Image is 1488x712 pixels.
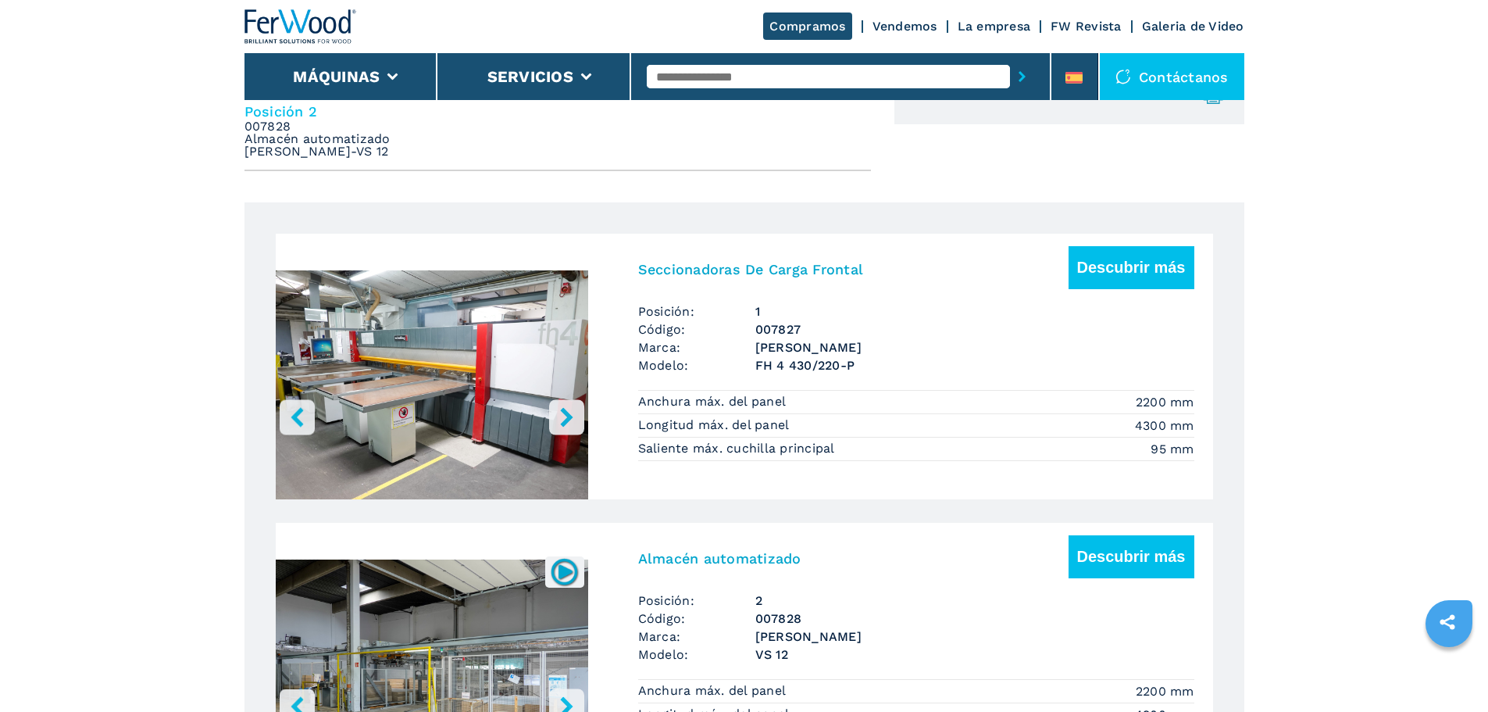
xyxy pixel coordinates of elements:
[276,234,1213,499] a: left-buttonright-buttonGo to Slide 1Go to Slide 2Go to Slide 3Go to Slide 4Go to Slide 5Go to Sli...
[1100,53,1244,100] div: Contáctanos
[755,592,1194,610] span: 2
[755,302,1194,320] span: 1
[1069,246,1194,289] button: Descubrir más
[1142,19,1244,34] a: Galeria de Video
[1115,69,1131,84] img: Contáctanos
[1422,642,1476,700] iframe: Chat
[763,13,851,40] a: Compramos
[638,417,794,434] p: Longitud máx. del panel
[549,556,580,587] img: 007828
[280,399,315,435] button: left-button
[638,302,755,320] span: Posición:
[1136,393,1194,411] em: 2200 mm
[244,91,871,171] li: Posición 2
[755,628,1194,646] h3: [PERSON_NAME]
[1010,59,1034,95] button: submit-button
[755,646,1194,664] h3: VS 12
[549,399,584,435] button: right-button
[638,592,755,610] span: Posición:
[1136,682,1194,700] em: 2200 mm
[638,260,864,278] h3: Seccionadoras De Carga Frontal
[1428,603,1467,642] a: sharethis
[755,356,1194,374] h3: FH 4 430/220-P
[638,338,755,356] span: Marca:
[638,393,790,410] p: Anchura máx. del panel
[872,19,937,34] a: Vendemos
[1051,19,1122,34] a: FW Revista
[244,120,391,158] em: 007828 Almacén automatizado [PERSON_NAME]-VS 12
[755,320,1194,338] h3: 007827
[755,610,1194,628] h3: 007828
[1135,417,1194,435] em: 4300 mm
[638,320,755,338] span: Código:
[293,67,380,86] button: Máquinas
[638,549,801,567] h3: Almacén automatizado
[755,338,1194,356] h3: [PERSON_NAME]
[958,19,1031,34] a: La empresa
[638,682,790,699] p: Anchura máx. del panel
[487,67,573,86] button: Servicios
[244,102,871,120] h4: Posición 2
[638,628,755,646] span: Marca:
[638,610,755,628] span: Código:
[276,242,588,621] div: Go to Slide 1
[1151,440,1194,458] em: 95 mm
[276,242,588,535] img: 94cfd18bdbd5c0c5f8d150ba5161246a
[638,440,839,457] p: Saliente máx. cuchilla principal
[638,356,755,374] span: Modelo:
[244,9,357,44] img: Ferwood
[638,646,755,664] span: Modelo:
[1069,535,1194,578] button: Descubrir más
